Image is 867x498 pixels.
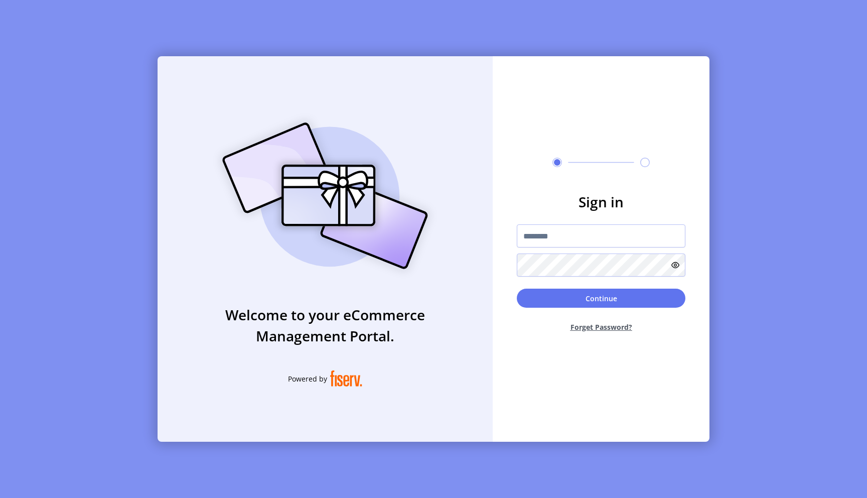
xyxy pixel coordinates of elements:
span: Powered by [288,374,327,384]
h3: Welcome to your eCommerce Management Portal. [158,304,493,346]
button: Forget Password? [517,314,685,340]
img: card_Illustration.svg [207,111,443,280]
h3: Sign in [517,191,685,212]
button: Continue [517,289,685,308]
